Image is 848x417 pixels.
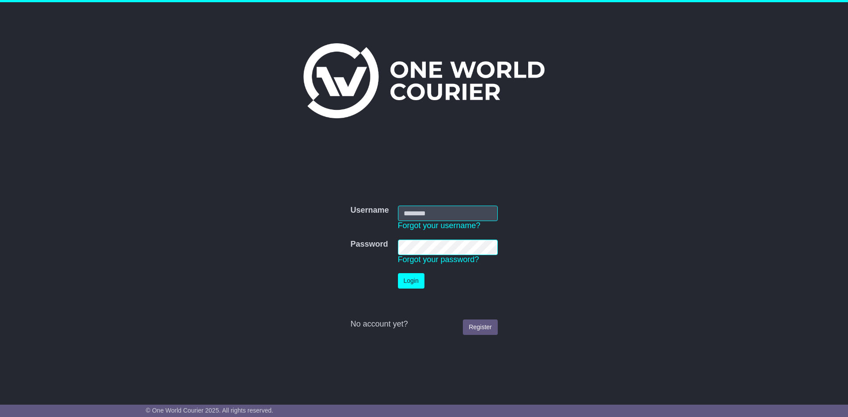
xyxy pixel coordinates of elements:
img: One World [303,43,545,118]
div: No account yet? [350,319,497,329]
a: Forgot your username? [398,221,481,230]
a: Forgot your password? [398,255,479,264]
label: Username [350,206,389,215]
button: Login [398,273,424,289]
span: © One World Courier 2025. All rights reserved. [146,407,273,414]
a: Register [463,319,497,335]
label: Password [350,240,388,249]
